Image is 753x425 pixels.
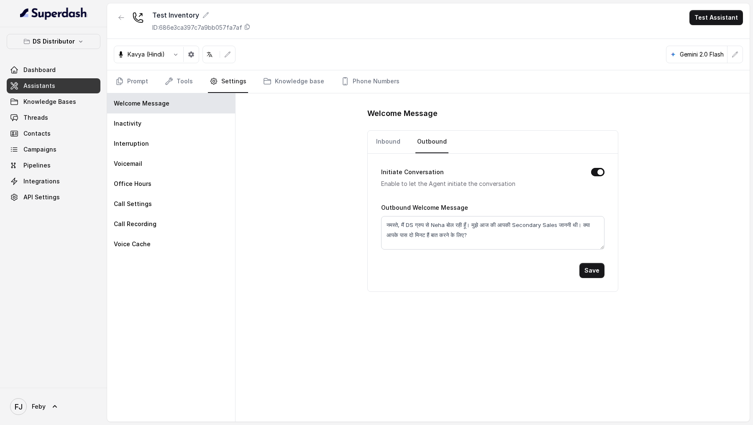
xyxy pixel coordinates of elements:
p: Interruption [114,139,149,148]
p: Welcome Message [114,99,169,108]
a: Feby [7,395,100,418]
nav: Tabs [374,131,611,153]
svg: google logo [670,51,676,58]
h1: Welcome Message [367,107,618,120]
a: Contacts [7,126,100,141]
p: ID: 686e3ca397c7a9bb057fa7af [152,23,242,32]
a: Campaigns [7,142,100,157]
a: Threads [7,110,100,125]
p: Enable to let the Agent initiate the conversation [381,179,578,189]
p: Call Recording [114,220,156,228]
a: Knowledge base [261,70,326,93]
p: Voicemail [114,160,142,168]
a: Dashboard [7,62,100,77]
p: Call Settings [114,200,152,208]
a: Assistants [7,78,100,93]
button: Save [579,263,604,278]
a: API Settings [7,190,100,205]
nav: Tabs [114,70,743,93]
img: light.svg [20,7,87,20]
a: Knowledge Bases [7,94,100,109]
button: DS Distributor [7,34,100,49]
a: Outbound [415,131,448,153]
label: Initiate Conversation [381,167,444,177]
p: DS Distributor [33,36,75,46]
a: Settings [208,70,248,93]
p: Inactivity [114,119,141,128]
p: Kavya (Hindi) [128,50,165,59]
a: Prompt [114,70,150,93]
a: Pipelines [7,158,100,173]
a: Inbound [374,131,402,153]
a: Tools [163,70,195,93]
p: Gemini 2.0 Flash [680,50,724,59]
textarea: नमस्ते, मैं DS ग्रुप से Neha बोल रही हूँ। मुझे आज की आपकी Secondary Sales जाननी थी। क्या आपके पास... [381,216,604,250]
div: Test Inventory [152,10,251,20]
a: Phone Numbers [339,70,401,93]
p: Office Hours [114,180,151,188]
label: Outbound Welcome Message [381,204,468,211]
button: Test Assistant [689,10,743,25]
a: Integrations [7,174,100,189]
p: Voice Cache [114,240,151,248]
